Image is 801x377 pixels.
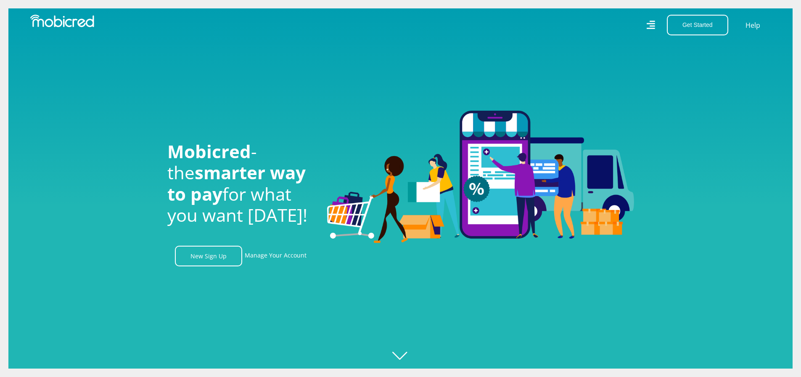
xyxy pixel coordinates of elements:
a: Help [745,20,761,31]
span: Mobicred [167,139,251,163]
span: smarter way to pay [167,160,306,205]
a: Manage Your Account [245,246,307,266]
img: Mobicred [30,15,94,27]
a: New Sign Up [175,246,242,266]
button: Get Started [667,15,728,35]
img: Welcome to Mobicred [327,111,634,244]
h1: - the for what you want [DATE]! [167,141,315,226]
